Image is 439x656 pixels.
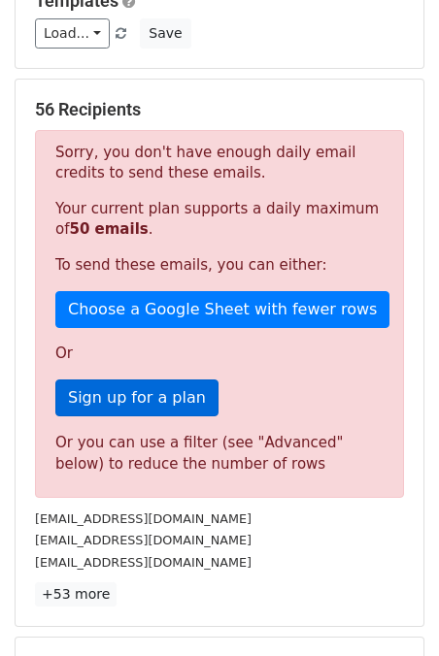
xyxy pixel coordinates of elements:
p: Your current plan supports a daily maximum of . [55,199,384,240]
p: Or [55,344,384,364]
p: To send these emails, you can either: [55,255,384,276]
strong: 50 emails [69,220,148,238]
button: Save [140,18,190,49]
small: [EMAIL_ADDRESS][DOMAIN_NAME] [35,533,252,547]
a: +53 more [35,582,117,607]
iframe: Chat Widget [342,563,439,656]
small: [EMAIL_ADDRESS][DOMAIN_NAME] [35,511,252,526]
div: Or you can use a filter (see "Advanced" below) to reduce the number of rows [55,432,384,476]
p: Sorry, you don't have enough daily email credits to send these emails. [55,143,384,183]
a: Choose a Google Sheet with fewer rows [55,291,389,328]
small: [EMAIL_ADDRESS][DOMAIN_NAME] [35,555,252,570]
h5: 56 Recipients [35,99,404,120]
a: Sign up for a plan [55,379,219,416]
a: Load... [35,18,110,49]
